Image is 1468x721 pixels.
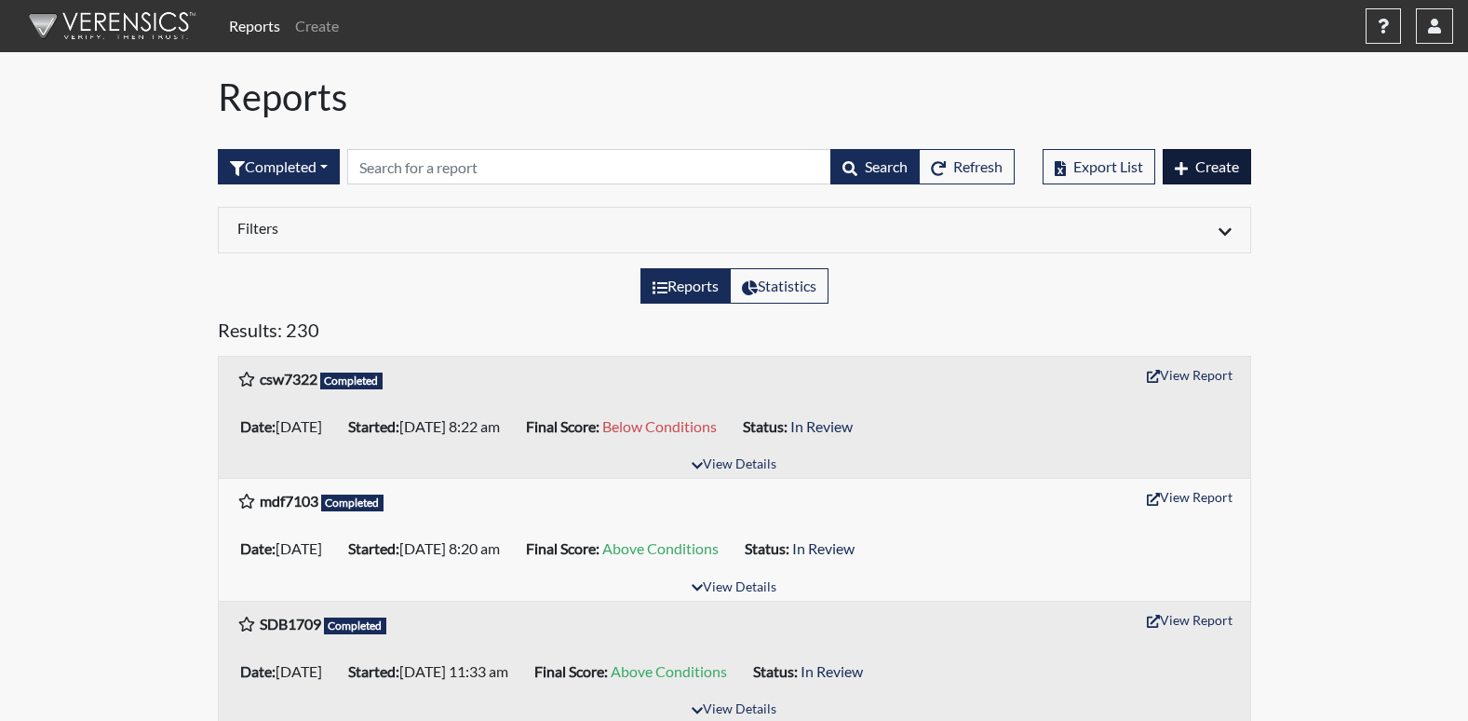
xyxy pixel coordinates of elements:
h5: Results: 230 [218,319,1251,348]
span: Above Conditions [602,539,719,557]
button: Completed [218,149,340,184]
div: Click to expand/collapse filters [223,219,1246,241]
span: Completed [324,618,387,634]
b: Started: [348,539,399,557]
b: Final Score: [534,662,608,680]
span: Export List [1073,157,1143,175]
b: Status: [743,417,788,435]
span: Below Conditions [602,417,717,435]
li: [DATE] 8:22 am [341,412,519,442]
b: Date: [240,539,276,557]
b: Final Score: [526,417,599,435]
li: [DATE] [233,534,341,564]
span: Completed [320,373,384,389]
h6: Filters [237,219,721,237]
span: Completed [321,495,384,511]
span: In Review [801,662,863,680]
button: Refresh [919,149,1015,184]
button: View Report [1138,360,1241,389]
li: [DATE] 11:33 am [341,657,527,687]
button: View Report [1138,483,1241,511]
li: [DATE] [233,657,341,687]
span: Create [1195,157,1239,175]
button: View Report [1138,605,1241,634]
b: mdf7103 [260,492,318,510]
b: Final Score: [526,539,599,557]
span: Above Conditions [611,662,727,680]
b: Started: [348,417,399,435]
b: Date: [240,417,276,435]
span: Search [865,157,908,175]
button: View Details [683,453,785,478]
b: SDB1709 [260,615,321,633]
a: Create [288,7,346,45]
button: Export List [1043,149,1155,184]
li: [DATE] [233,412,341,442]
button: View Details [683,576,785,601]
b: Status: [745,539,789,557]
b: Date: [240,662,276,680]
a: Reports [222,7,288,45]
h1: Reports [218,75,1251,119]
b: Status: [753,662,798,680]
span: Refresh [953,157,1003,175]
input: Search by Registration ID, Interview Number, or Investigation Name. [347,149,831,184]
label: View statistics about completed interviews [730,268,828,304]
button: Search [830,149,920,184]
div: Filter by interview status [218,149,340,184]
span: In Review [790,417,853,435]
b: csw7322 [260,370,317,388]
span: In Review [792,539,855,557]
button: Create [1163,149,1251,184]
b: Started: [348,662,399,680]
li: [DATE] 8:20 am [341,534,519,564]
label: View the list of reports [640,268,731,304]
